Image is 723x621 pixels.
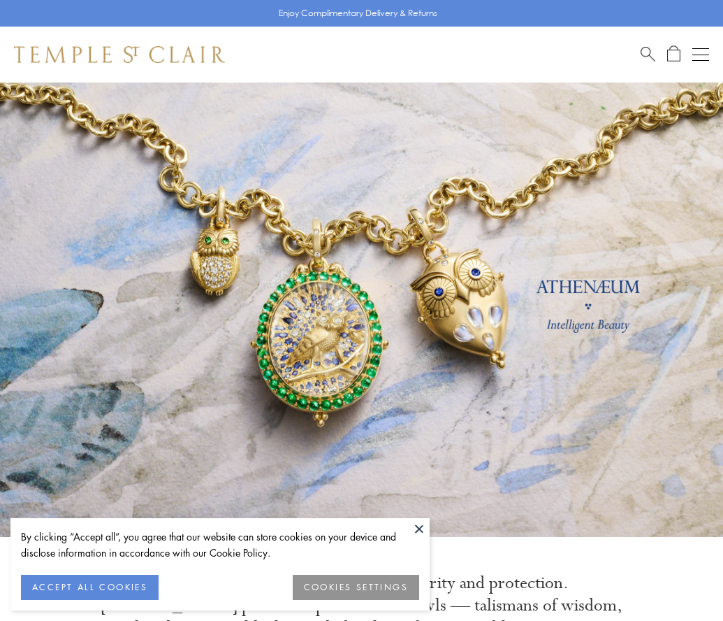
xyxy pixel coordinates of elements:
[14,46,225,63] img: Temple St. Clair
[279,6,437,20] p: Enjoy Complimentary Delivery & Returns
[293,575,419,600] button: COOKIES SETTINGS
[641,45,655,63] a: Search
[692,46,709,63] button: Open navigation
[667,45,680,63] a: Open Shopping Bag
[21,575,159,600] button: ACCEPT ALL COOKIES
[21,529,419,561] div: By clicking “Accept all”, you agree that our website can store cookies on your device and disclos...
